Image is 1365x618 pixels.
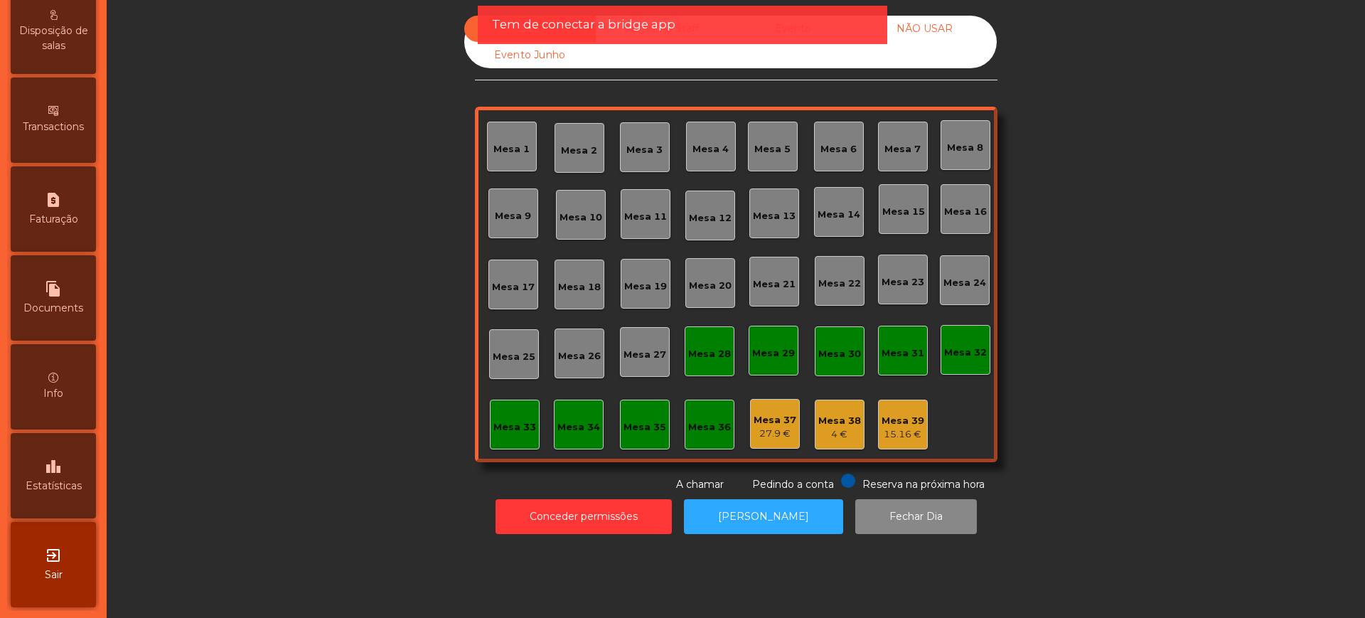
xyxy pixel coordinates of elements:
[623,348,666,362] div: Mesa 27
[464,16,596,42] div: Sala
[818,277,861,291] div: Mesa 22
[560,211,602,225] div: Mesa 10
[947,141,983,155] div: Mesa 8
[45,568,63,582] span: Sair
[944,346,987,360] div: Mesa 32
[820,142,857,156] div: Mesa 6
[493,420,536,435] div: Mesa 33
[818,427,861,442] div: 4 €
[557,420,600,435] div: Mesa 34
[14,23,92,53] span: Disposição de salas
[688,420,731,435] div: Mesa 36
[688,347,731,361] div: Mesa 28
[464,42,596,68] div: Evento Junho
[623,420,666,435] div: Mesa 35
[944,205,987,219] div: Mesa 16
[752,346,795,361] div: Mesa 29
[689,279,732,293] div: Mesa 20
[882,414,924,428] div: Mesa 39
[818,208,860,222] div: Mesa 14
[492,280,535,294] div: Mesa 17
[818,347,861,361] div: Mesa 30
[882,427,924,442] div: 15.16 €
[493,350,535,364] div: Mesa 25
[624,279,667,294] div: Mesa 19
[689,211,732,225] div: Mesa 12
[882,205,925,219] div: Mesa 15
[882,346,924,361] div: Mesa 31
[754,427,796,441] div: 27.9 €
[753,277,796,292] div: Mesa 21
[859,16,990,42] div: NÃO USAR
[943,276,986,290] div: Mesa 24
[45,458,62,475] i: leaderboard
[692,142,729,156] div: Mesa 4
[26,479,82,494] span: Estatísticas
[855,499,977,534] button: Fechar Dia
[45,280,62,297] i: file_copy
[624,210,667,224] div: Mesa 11
[754,413,796,427] div: Mesa 37
[495,209,531,223] div: Mesa 9
[882,275,924,289] div: Mesa 23
[45,191,62,208] i: request_page
[754,142,791,156] div: Mesa 5
[23,301,83,316] span: Documents
[493,142,530,156] div: Mesa 1
[558,349,601,363] div: Mesa 26
[561,144,597,158] div: Mesa 2
[753,209,796,223] div: Mesa 13
[676,478,724,491] span: A chamar
[29,212,78,227] span: Faturação
[558,280,601,294] div: Mesa 18
[23,119,84,134] span: Transactions
[496,499,672,534] button: Conceder permissões
[862,478,985,491] span: Reserva na próxima hora
[752,478,834,491] span: Pedindo a conta
[45,547,62,564] i: exit_to_app
[626,143,663,157] div: Mesa 3
[818,414,861,428] div: Mesa 38
[43,386,63,401] span: Info
[684,499,843,534] button: [PERSON_NAME]
[492,16,675,33] span: Tem de conectar a bridge app
[884,142,921,156] div: Mesa 7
